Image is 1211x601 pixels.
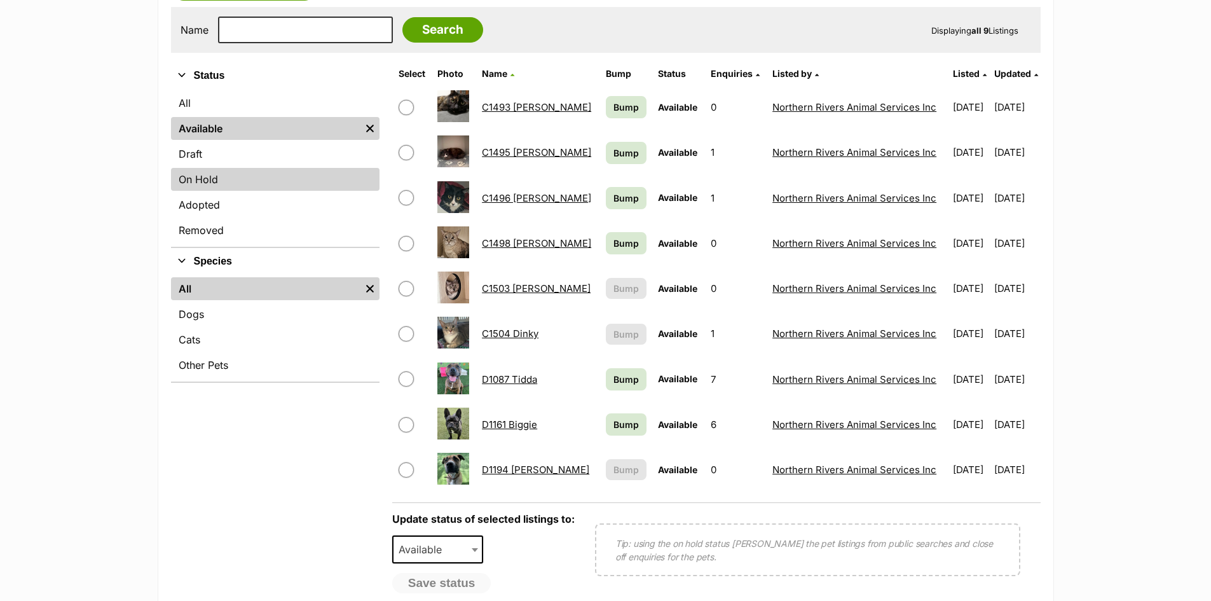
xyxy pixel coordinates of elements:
strong: all 9 [971,25,989,36]
button: Bump [606,278,647,299]
td: 0 [706,448,767,492]
a: C1504 Dinky [482,328,538,340]
a: Dogs [171,303,380,326]
a: D1087 Tidda [482,373,537,385]
input: Search [402,17,483,43]
td: [DATE] [948,176,993,220]
span: Bump [613,463,639,476]
span: Available [658,419,697,430]
span: Bump [613,191,639,205]
th: Select [393,64,432,84]
td: [DATE] [994,448,1039,492]
span: Available [658,238,697,249]
td: [DATE] [994,176,1039,220]
a: Name [482,68,514,79]
a: Listed by [772,68,819,79]
td: [DATE] [948,312,993,356]
a: C1495 [PERSON_NAME] [482,146,591,158]
button: Bump [606,459,647,480]
span: Bump [613,146,639,160]
span: Bump [613,373,639,386]
a: Bump [606,413,647,436]
a: Other Pets [171,354,380,376]
span: Bump [613,328,639,341]
a: Listed [953,68,987,79]
span: Bump [613,100,639,114]
a: C1496 [PERSON_NAME] [482,192,591,204]
a: Northern Rivers Animal Services Inc [772,464,936,476]
span: Displaying Listings [931,25,1018,36]
span: Available [658,464,697,475]
span: Available [658,147,697,158]
button: Save status [392,573,491,593]
span: Name [482,68,507,79]
td: [DATE] [948,85,993,129]
button: Species [171,253,380,270]
a: Bump [606,232,647,254]
a: Adopted [171,193,380,216]
a: C1503 [PERSON_NAME] [482,282,591,294]
td: 1 [706,176,767,220]
td: [DATE] [994,266,1039,310]
a: Northern Rivers Animal Services Inc [772,192,936,204]
th: Status [653,64,704,84]
span: Updated [994,68,1031,79]
label: Name [181,24,209,36]
a: C1498 [PERSON_NAME] [482,237,591,249]
div: Species [171,275,380,382]
a: Available [171,117,360,140]
td: [DATE] [948,266,993,310]
td: 6 [706,403,767,446]
span: Listed [953,68,980,79]
span: Bump [613,282,639,295]
span: Available [393,541,455,558]
a: Bump [606,142,647,164]
td: [DATE] [994,130,1039,174]
a: Northern Rivers Animal Services Inc [772,237,936,249]
button: Status [171,67,380,84]
span: Available [658,373,697,384]
span: Available [392,535,484,563]
td: 0 [706,266,767,310]
td: [DATE] [948,130,993,174]
td: [DATE] [994,312,1039,356]
span: Available [658,102,697,113]
a: Bump [606,96,647,118]
a: Northern Rivers Animal Services Inc [772,282,936,294]
span: Bump [613,237,639,250]
span: Listed by [772,68,812,79]
a: Draft [171,142,380,165]
a: Northern Rivers Animal Services Inc [772,418,936,431]
a: All [171,277,360,300]
th: Bump [601,64,652,84]
a: Removed [171,219,380,242]
span: translation missing: en.admin.listings.index.attributes.enquiries [711,68,753,79]
span: Bump [613,418,639,431]
td: 7 [706,357,767,401]
a: On Hold [171,168,380,191]
a: C1493 [PERSON_NAME] [482,101,591,113]
p: Tip: using the on hold status [PERSON_NAME] the pet listings from public searches and close off e... [615,537,1000,563]
div: Status [171,89,380,247]
a: Bump [606,187,647,209]
td: 0 [706,221,767,265]
a: Bump [606,368,647,390]
a: All [171,92,380,114]
a: Updated [994,68,1038,79]
a: D1161 Biggie [482,418,537,431]
td: [DATE] [948,221,993,265]
td: [DATE] [994,85,1039,129]
a: Northern Rivers Animal Services Inc [772,101,936,113]
a: Remove filter [360,117,380,140]
td: [DATE] [994,403,1039,446]
button: Bump [606,324,647,345]
td: [DATE] [994,357,1039,401]
td: 0 [706,85,767,129]
a: D1194 [PERSON_NAME] [482,464,589,476]
td: [DATE] [948,357,993,401]
td: 1 [706,130,767,174]
a: Enquiries [711,68,760,79]
a: Northern Rivers Animal Services Inc [772,146,936,158]
a: Cats [171,328,380,351]
td: [DATE] [948,448,993,492]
